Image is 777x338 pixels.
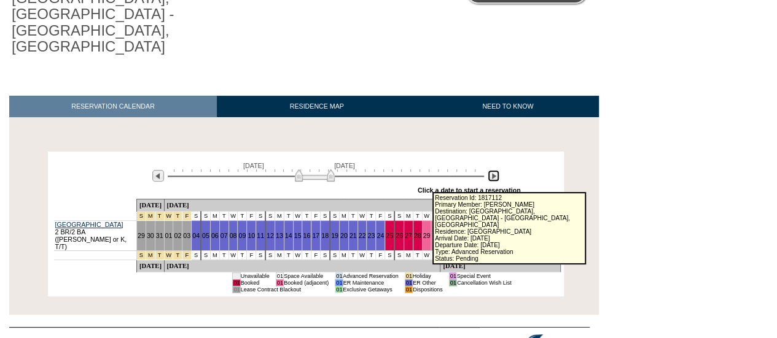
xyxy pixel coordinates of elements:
[9,96,217,117] a: RESERVATION CALENDAR
[440,259,560,272] td: [DATE]
[233,279,240,286] td: 01
[312,232,319,239] a: 17
[422,250,431,259] td: W
[284,250,293,259] td: T
[386,232,393,239] a: 25
[174,232,181,239] a: 02
[357,250,367,259] td: W
[182,250,192,259] td: Spring Break Wk 4 2026 - Saturday to Saturday
[330,211,339,220] td: S
[221,232,228,239] a: 07
[331,232,338,239] a: 19
[210,250,219,259] td: M
[359,232,366,239] a: 22
[248,232,255,239] a: 10
[138,232,145,239] a: 29
[240,272,270,279] td: Unavailable
[284,211,293,220] td: T
[385,250,394,259] td: S
[228,211,238,220] td: W
[155,211,164,220] td: Spring Break Wk 4 2026 - Saturday to Saturday
[405,272,412,279] td: 01
[152,170,164,182] img: Previous
[413,279,443,286] td: ER Other
[275,211,284,220] td: M
[311,211,321,220] td: F
[54,220,137,250] td: 2 BR/2 BA ([PERSON_NAME] or K, T/T)
[340,232,348,239] a: 20
[302,250,311,259] td: T
[210,211,219,220] td: M
[339,250,348,259] td: M
[413,272,443,279] td: Holiday
[357,211,367,220] td: W
[343,272,399,279] td: Advanced Reservation
[376,211,385,220] td: F
[339,211,348,220] td: M
[335,279,343,286] td: 01
[192,211,201,220] td: S
[136,250,146,259] td: Spring Break Wk 4 2026 - Saturday to Saturday
[404,211,413,220] td: M
[164,250,173,259] td: Spring Break Wk 4 2026 - Saturday to Saturday
[293,211,302,220] td: W
[146,211,155,220] td: Spring Break Wk 4 2026 - Saturday to Saturday
[449,272,456,279] td: 01
[238,232,246,239] a: 09
[201,211,210,220] td: S
[247,250,256,259] td: F
[276,232,283,239] a: 13
[165,232,173,239] a: 01
[334,162,355,169] span: [DATE]
[311,250,321,259] td: F
[146,250,155,259] td: Spring Break Wk 4 2026 - Saturday to Saturday
[238,211,247,220] td: T
[396,232,403,239] a: 26
[293,250,302,259] td: W
[147,232,154,239] a: 30
[136,259,164,272] td: [DATE]
[173,250,182,259] td: Spring Break Wk 4 2026 - Saturday to Saturday
[302,211,311,220] td: T
[449,279,456,286] td: 01
[385,211,394,220] td: S
[488,170,499,182] img: Next
[348,211,357,220] td: T
[394,250,404,259] td: S
[182,211,192,220] td: Spring Break Wk 4 2026 - Saturday to Saturday
[202,232,209,239] a: 05
[173,211,182,220] td: Spring Break Wk 4 2026 - Saturday to Saturday
[367,250,376,259] td: T
[257,232,264,239] a: 11
[265,211,275,220] td: S
[201,250,210,259] td: S
[294,232,302,239] a: 15
[367,211,376,220] td: T
[456,272,511,279] td: Special Event
[284,279,329,286] td: Booked (adjacent)
[413,286,443,293] td: Dispositions
[55,221,123,228] a: [GEOGRAPHIC_DATA]
[192,232,200,239] a: 04
[432,192,586,264] div: Reservation Id: 1817112 Primary Member: [PERSON_NAME] Destination: [GEOGRAPHIC_DATA], [GEOGRAPHIC...
[422,211,431,220] td: W
[240,286,329,293] td: Lease Contract Blackout
[228,250,238,259] td: W
[321,211,330,220] td: S
[343,286,399,293] td: Exclusive Getaways
[265,250,275,259] td: S
[349,232,357,239] a: 21
[303,232,310,239] a: 16
[233,286,240,293] td: 01
[431,211,440,220] td: T
[335,272,343,279] td: 01
[321,232,329,239] a: 18
[376,250,385,259] td: F
[413,211,422,220] td: T
[276,279,283,286] td: 01
[418,186,521,194] div: Click a date to start a reservation
[243,162,264,169] span: [DATE]
[267,232,274,239] a: 12
[256,211,265,220] td: S
[284,272,329,279] td: Space Available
